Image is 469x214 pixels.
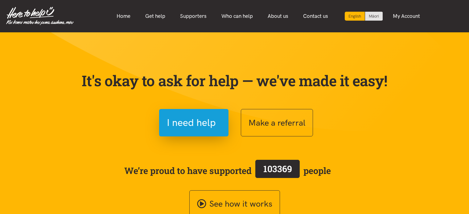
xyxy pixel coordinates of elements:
[385,10,427,23] a: My Account
[252,159,303,183] a: 103369
[345,12,383,21] div: Language toggle
[159,109,228,136] button: I need help
[167,115,216,131] span: I need help
[124,159,331,183] span: We’re proud to have supported people
[263,163,292,175] span: 103369
[109,10,138,23] a: Home
[214,10,260,23] a: Who can help
[345,12,365,21] div: Current language
[365,12,383,21] a: Switch to Te Reo Māori
[138,10,173,23] a: Get help
[173,10,214,23] a: Supporters
[6,7,74,25] img: Home
[80,72,389,90] p: It's okay to ask for help — we've made it easy!
[260,10,296,23] a: About us
[296,10,335,23] a: Contact us
[241,109,313,136] button: Make a referral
